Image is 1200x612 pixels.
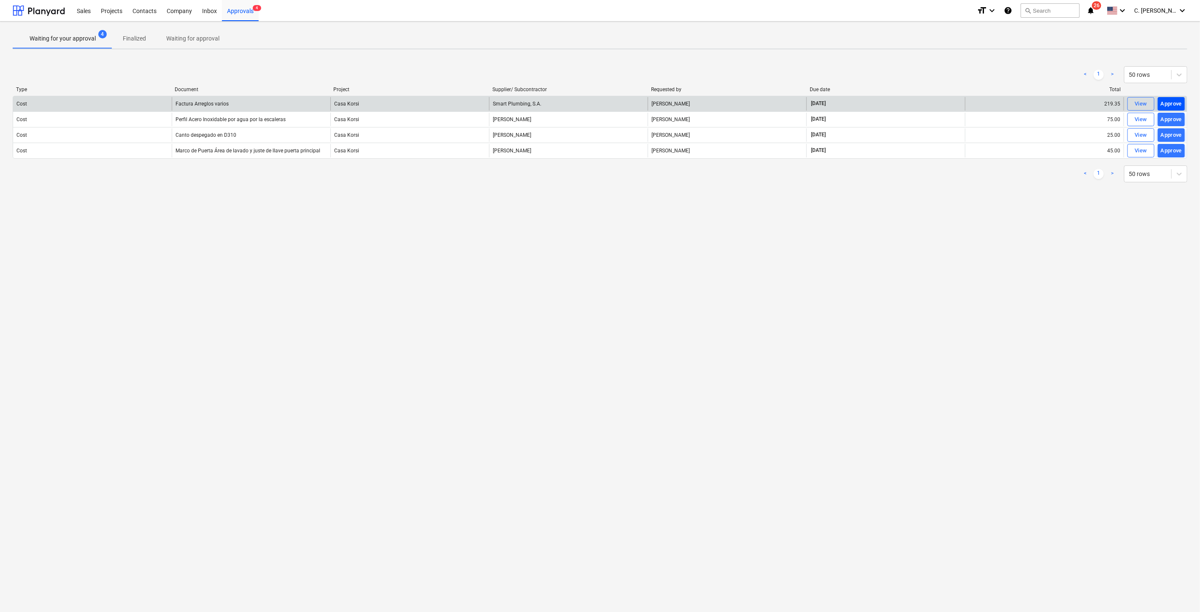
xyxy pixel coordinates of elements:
div: View [1135,99,1147,109]
div: Total [969,87,1121,92]
span: [DATE] [810,100,827,107]
div: [PERSON_NAME] [648,113,806,126]
div: Approve [1161,115,1182,125]
div: Canto despegado en D310 [176,132,236,138]
div: Document [175,87,327,92]
div: Marco de Puerta Área de lavado y juste de llave puerta principal [176,148,320,154]
div: 25.00 [965,128,1124,142]
div: [PERSON_NAME] [489,128,648,142]
div: Cost [16,132,27,138]
div: Approve [1161,130,1182,140]
span: Casa Korsi [334,148,359,154]
a: Previous page [1080,70,1090,80]
div: Project [334,87,486,92]
span: search [1024,7,1031,14]
i: keyboard_arrow_down [1117,5,1127,16]
div: [PERSON_NAME] [489,113,648,126]
div: View [1135,146,1147,156]
a: Page 1 is your current page [1094,169,1104,179]
div: Perfil Acero Inoxidable por agua por la escaleras [176,116,286,122]
div: Cost [16,101,27,107]
a: Next page [1107,169,1117,179]
div: Approve [1161,146,1182,156]
i: keyboard_arrow_down [987,5,997,16]
span: 26 [1092,1,1101,10]
iframe: Chat Widget [1158,571,1200,612]
button: Approve [1158,113,1185,126]
div: Cost [16,116,27,122]
div: Type [16,87,168,92]
span: 4 [98,30,107,38]
span: C. [PERSON_NAME] [1134,7,1176,14]
span: Casa Korsi [334,101,359,107]
div: [PERSON_NAME] [648,128,806,142]
a: Next page [1107,70,1117,80]
div: 45.00 [965,144,1124,157]
div: Approve [1161,99,1182,109]
div: Cost [16,148,27,154]
div: 219.35 [965,97,1124,111]
button: Approve [1158,128,1185,142]
button: View [1127,128,1154,142]
span: Casa Korsi [334,116,359,122]
i: notifications [1086,5,1095,16]
i: format_size [977,5,987,16]
span: [DATE] [810,147,827,154]
button: Search [1021,3,1080,18]
div: View [1135,130,1147,140]
div: 75.00 [965,113,1124,126]
p: Waiting for your approval [30,34,96,43]
div: Requested by [651,87,803,92]
button: View [1127,144,1154,157]
div: Smart Plumbing, S.A. [489,97,648,111]
button: Approve [1158,97,1185,111]
div: [PERSON_NAME] [648,144,806,157]
div: View [1135,115,1147,125]
div: Factura Arreglos varios [176,101,229,107]
button: View [1127,113,1154,126]
button: Approve [1158,144,1185,157]
p: Waiting for approval [166,34,219,43]
span: Casa Korsi [334,132,359,138]
div: Widget de chat [1158,571,1200,612]
span: 4 [253,5,261,11]
i: Knowledge base [1004,5,1012,16]
span: [DATE] [810,131,827,138]
p: Finalized [123,34,146,43]
div: [PERSON_NAME] [489,144,648,157]
div: Supplier/ Subcontractor [492,87,644,92]
div: [PERSON_NAME] [648,97,806,111]
div: Due date [810,87,962,92]
a: Page 1 is your current page [1094,70,1104,80]
a: Previous page [1080,169,1090,179]
i: keyboard_arrow_down [1177,5,1187,16]
button: View [1127,97,1154,111]
span: [DATE] [810,116,827,123]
